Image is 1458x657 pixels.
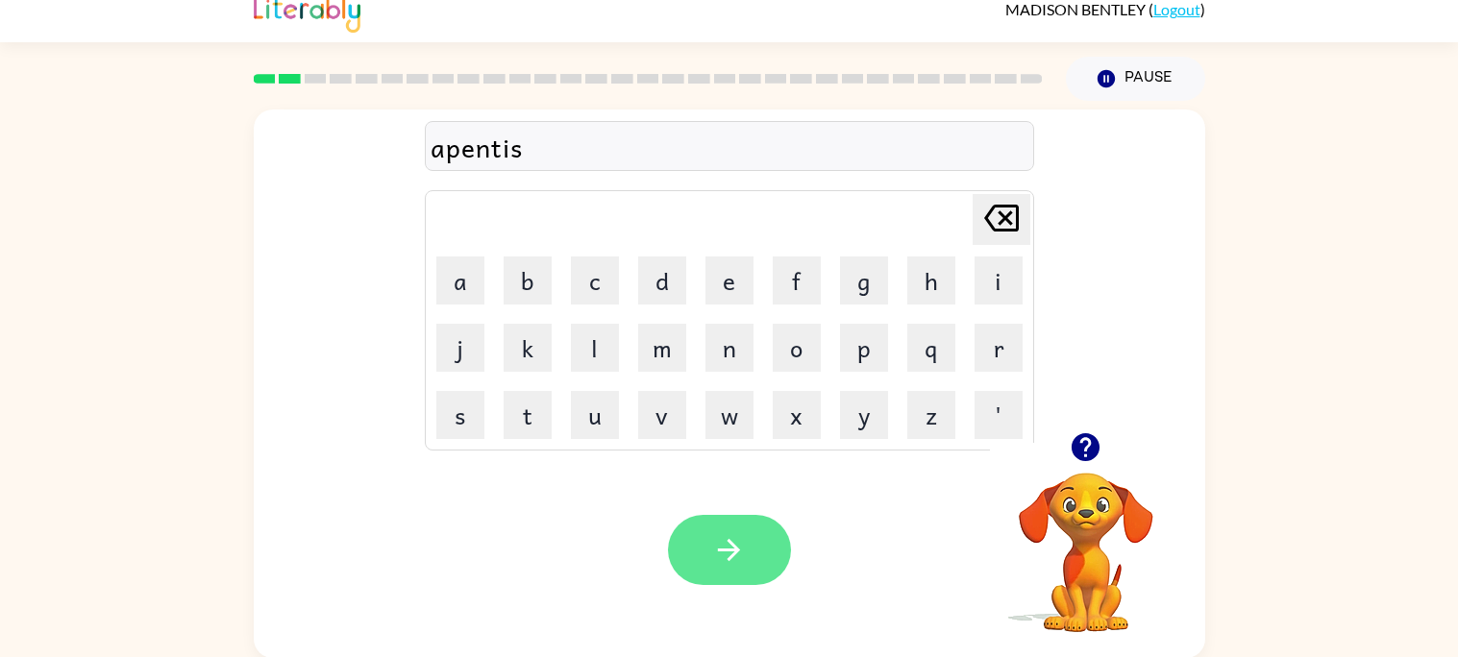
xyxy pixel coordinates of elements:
video: Your browser must support playing .mp4 files to use Literably. Please try using another browser. [990,443,1182,635]
button: e [705,256,754,304]
button: x [773,391,821,439]
button: b [504,256,552,304]
button: f [773,256,821,304]
button: y [840,391,888,439]
button: w [705,391,754,439]
button: n [705,324,754,372]
button: i [975,256,1023,304]
button: v [638,391,686,439]
button: r [975,324,1023,372]
button: ' [975,391,1023,439]
button: Pause [1066,57,1205,101]
button: p [840,324,888,372]
button: a [436,256,484,304]
div: apentis [431,127,1028,167]
button: u [571,391,619,439]
button: s [436,391,484,439]
button: t [504,391,552,439]
button: d [638,256,686,304]
button: l [571,324,619,372]
button: g [840,256,888,304]
button: z [907,391,955,439]
button: j [436,324,484,372]
button: k [504,324,552,372]
button: c [571,256,619,304]
button: o [773,324,821,372]
button: q [907,324,955,372]
button: h [907,256,955,304]
button: m [638,324,686,372]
